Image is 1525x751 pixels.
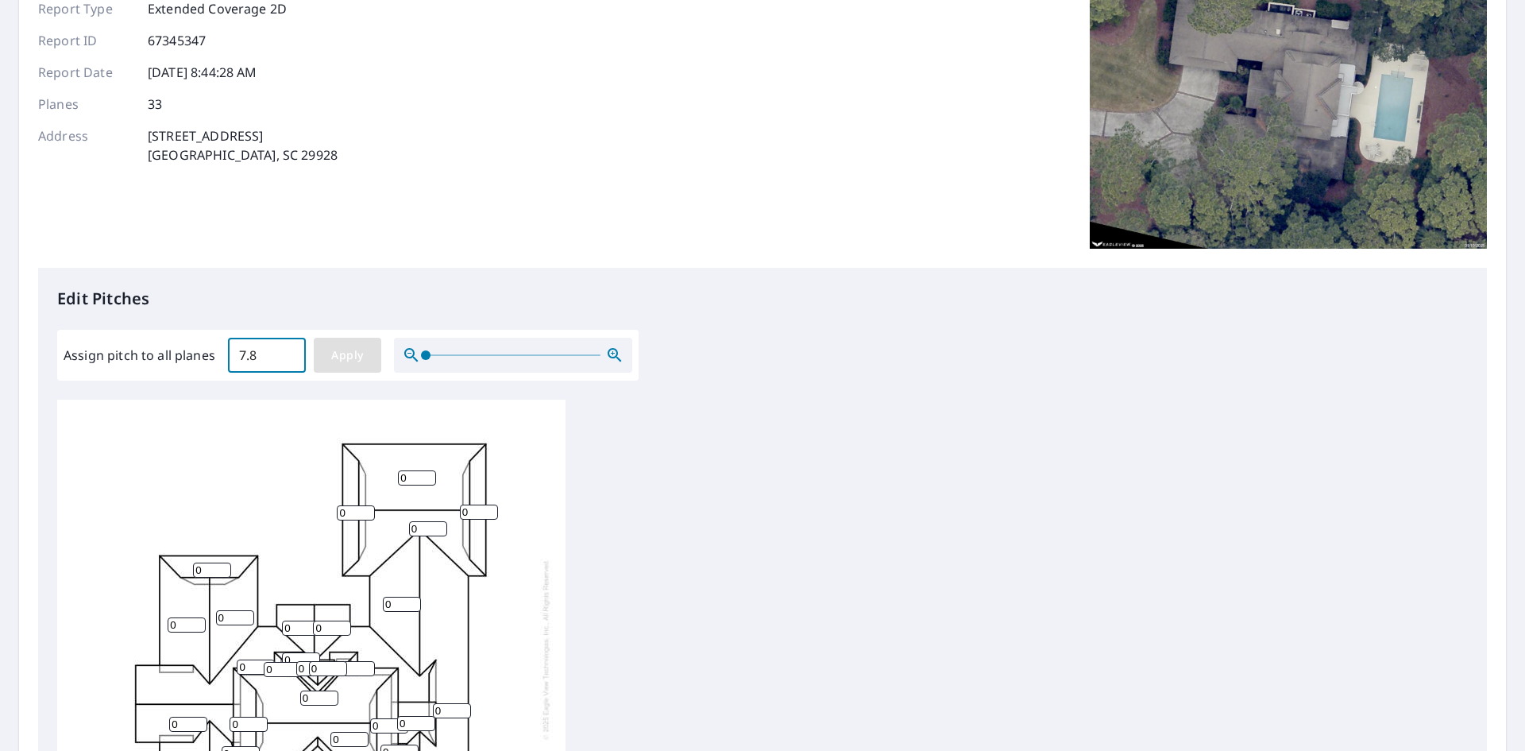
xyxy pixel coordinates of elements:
[38,63,133,82] p: Report Date
[326,346,369,366] span: Apply
[314,338,381,373] button: Apply
[148,126,338,165] p: [STREET_ADDRESS] [GEOGRAPHIC_DATA], SC 29928
[38,126,133,165] p: Address
[228,333,306,377] input: 00.0
[148,31,206,50] p: 67345347
[148,63,257,82] p: [DATE] 8:44:28 AM
[38,95,133,114] p: Planes
[38,31,133,50] p: Report ID
[64,346,215,365] label: Assign pitch to all planes
[57,287,1468,311] p: Edit Pitches
[148,95,162,114] p: 33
